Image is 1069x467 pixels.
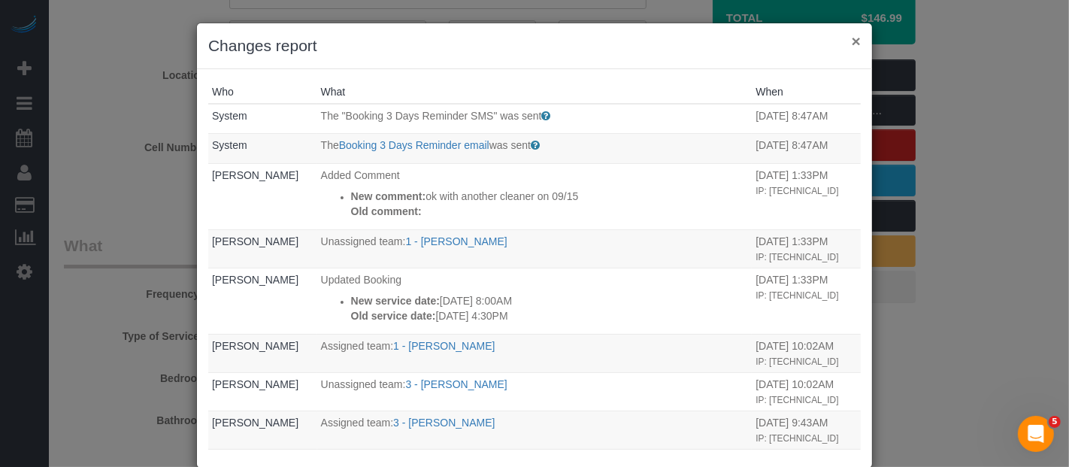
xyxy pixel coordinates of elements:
[393,417,495,429] a: 3 - [PERSON_NAME]
[351,295,440,307] strong: New service date:
[321,110,542,122] span: The "Booking 3 Days Reminder SMS" was sent
[208,134,317,164] td: Who
[756,433,838,444] small: IP: [TECHNICAL_ID]
[393,340,495,352] a: 1 - [PERSON_NAME]
[752,104,861,134] td: When
[852,33,861,49] button: ×
[321,235,406,247] span: Unassigned team:
[321,340,394,352] span: Assigned team:
[317,163,753,229] td: What
[406,378,507,390] a: 3 - [PERSON_NAME]
[317,372,753,411] td: What
[1018,416,1054,452] iframe: Intercom live chat
[208,268,317,334] td: Who
[752,229,861,268] td: When
[351,190,426,202] strong: New comment:
[752,334,861,372] td: When
[317,104,753,134] td: What
[351,308,749,323] p: [DATE] 4:30PM
[212,340,298,352] a: [PERSON_NAME]
[208,104,317,134] td: Who
[489,139,531,151] span: was sent
[321,455,457,467] span: Added Booking custom value
[317,134,753,164] td: What
[208,372,317,411] td: Who
[339,139,489,151] a: Booking 3 Days Reminder email
[212,417,298,429] a: [PERSON_NAME]
[212,274,298,286] a: [PERSON_NAME]
[321,169,400,181] span: Added Comment
[351,189,749,204] p: ok with another cleaner on 09/15
[406,235,507,247] a: 1 - [PERSON_NAME]
[321,417,394,429] span: Assigned team:
[351,310,436,322] strong: Old service date:
[752,372,861,411] td: When
[212,139,247,151] a: System
[208,35,861,57] h3: Changes report
[208,163,317,229] td: Who
[351,205,422,217] strong: Old comment:
[1049,416,1061,428] span: 5
[351,293,749,308] p: [DATE] 8:00AM
[317,80,753,104] th: What
[212,455,298,467] a: [PERSON_NAME]
[317,229,753,268] td: What
[756,252,838,262] small: IP: [TECHNICAL_ID]
[321,274,401,286] span: Updated Booking
[321,378,406,390] span: Unassigned team:
[212,378,298,390] a: [PERSON_NAME]
[752,134,861,164] td: When
[317,268,753,334] td: What
[212,235,298,247] a: [PERSON_NAME]
[208,80,317,104] th: Who
[756,356,838,367] small: IP: [TECHNICAL_ID]
[317,334,753,372] td: What
[752,411,861,449] td: When
[208,411,317,449] td: Who
[752,163,861,229] td: When
[208,334,317,372] td: Who
[208,229,317,268] td: Who
[756,186,838,196] small: IP: [TECHNICAL_ID]
[752,268,861,334] td: When
[756,395,838,405] small: IP: [TECHNICAL_ID]
[212,110,247,122] a: System
[752,80,861,104] th: When
[212,169,298,181] a: [PERSON_NAME]
[321,139,339,151] span: The
[756,290,838,301] small: IP: [TECHNICAL_ID]
[317,411,753,449] td: What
